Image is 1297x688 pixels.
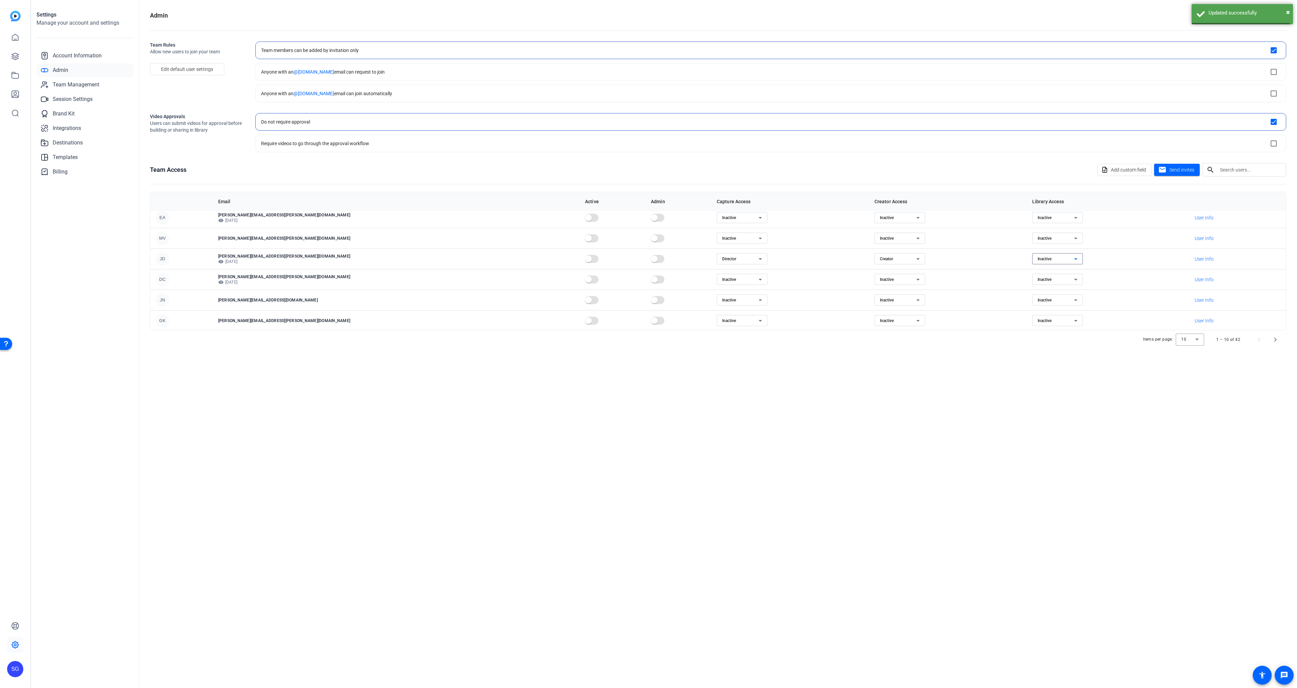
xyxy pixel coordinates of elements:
[36,107,133,121] a: Brand Kit
[1111,163,1146,176] span: Add custom field
[218,259,574,264] p: [DATE]
[294,69,334,75] span: @[DOMAIN_NAME]
[722,257,736,261] span: Director
[218,280,574,285] p: [DATE]
[1038,257,1051,261] span: Inactive
[1220,166,1281,174] input: Search users...
[36,122,133,135] a: Integrations
[53,66,68,74] span: Admin
[294,91,334,96] span: @[DOMAIN_NAME]
[880,277,894,282] span: Inactive
[880,215,894,220] span: Inactive
[156,273,169,286] div: DC
[261,47,359,54] div: Team members can be added by invitation only
[1195,317,1214,324] span: User Info
[218,218,574,223] p: [DATE]
[218,236,574,241] p: [PERSON_NAME][EMAIL_ADDRESS][PERSON_NAME][DOMAIN_NAME]
[880,257,893,261] span: Creator
[1190,232,1219,244] button: User Info
[869,192,1027,211] th: Creator Access
[7,661,23,677] div: SG
[150,48,245,55] span: Allow new users to join your team
[53,168,68,176] span: Billing
[150,165,186,175] h1: Team Access
[1286,8,1290,16] span: ×
[880,298,894,302] span: Inactive
[1286,7,1290,17] button: Close
[150,11,168,20] h1: Admin
[218,212,574,218] p: [PERSON_NAME][EMAIL_ADDRESS][PERSON_NAME][DOMAIN_NAME]
[722,277,736,282] span: Inactive
[722,298,736,302] span: Inactive
[150,120,245,133] span: Users can submit videos for approval before building or sharing in library
[218,280,224,285] mat-icon: visibility
[150,63,224,75] button: Edit default user settings
[218,274,574,280] p: [PERSON_NAME][EMAIL_ADDRESS][PERSON_NAME][DOMAIN_NAME]
[156,211,169,224] div: EA
[261,90,392,97] div: Anyone with an email can join automatically
[218,254,574,259] p: [PERSON_NAME][EMAIL_ADDRESS][PERSON_NAME][DOMAIN_NAME]
[53,81,99,89] span: Team Management
[1169,166,1194,174] span: Send invites
[1027,192,1185,211] th: Library Access
[36,78,133,91] a: Team Management
[580,192,645,211] th: Active
[1038,277,1051,282] span: Inactive
[722,215,736,220] span: Inactive
[645,192,711,211] th: Admin
[1195,214,1214,221] span: User Info
[36,49,133,62] a: Account Information
[156,232,169,245] div: MV
[1190,294,1219,306] button: User Info
[1195,256,1214,262] span: User Info
[1038,298,1051,302] span: Inactive
[1143,336,1173,343] div: Items per page:
[10,11,21,21] img: blue-gradient.svg
[1280,671,1288,679] mat-icon: message
[161,63,213,76] span: Edit default user settings
[53,95,93,103] span: Session Settings
[36,11,133,19] h1: Settings
[218,297,574,303] p: [PERSON_NAME][EMAIL_ADDRESS][DOMAIN_NAME]
[156,293,169,307] div: JN
[880,318,894,323] span: Inactive
[1190,253,1219,265] button: User Info
[1038,236,1051,241] span: Inactive
[53,153,78,161] span: Templates
[722,318,736,323] span: Inactive
[53,124,81,132] span: Integrations
[1038,215,1051,220] span: Inactive
[1251,332,1267,348] button: Previous page
[36,63,133,77] a: Admin
[36,92,133,106] a: Session Settings
[261,140,369,147] div: Require videos to go through the approval workflow
[156,314,169,327] div: GK
[1190,273,1219,286] button: User Info
[53,52,102,60] span: Account Information
[1038,318,1051,323] span: Inactive
[36,19,133,27] h2: Manage your account and settings
[36,136,133,150] a: Destinations
[218,318,574,323] p: [PERSON_NAME][EMAIL_ADDRESS][PERSON_NAME][DOMAIN_NAME]
[218,218,224,223] mat-icon: visibility
[261,118,310,125] div: Do not require approval
[1154,164,1200,176] button: Send invites
[213,192,580,211] th: Email
[53,139,83,147] span: Destinations
[1209,9,1288,17] div: Updated successfully
[1195,235,1214,242] span: User Info
[1267,332,1283,348] button: Next page
[53,110,75,118] span: Brand Kit
[150,42,245,48] h2: Team Rules
[218,259,224,264] mat-icon: visibility
[1202,166,1219,174] mat-icon: search
[36,165,133,179] a: Billing
[880,236,894,241] span: Inactive
[1190,315,1219,327] button: User Info
[261,69,385,75] div: Anyone with an email can request to join
[1195,297,1214,303] span: User Info
[1097,164,1151,176] button: Add custom field
[150,113,245,120] h2: Video Approvals
[1190,212,1219,224] button: User Info
[1258,671,1266,679] mat-icon: accessibility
